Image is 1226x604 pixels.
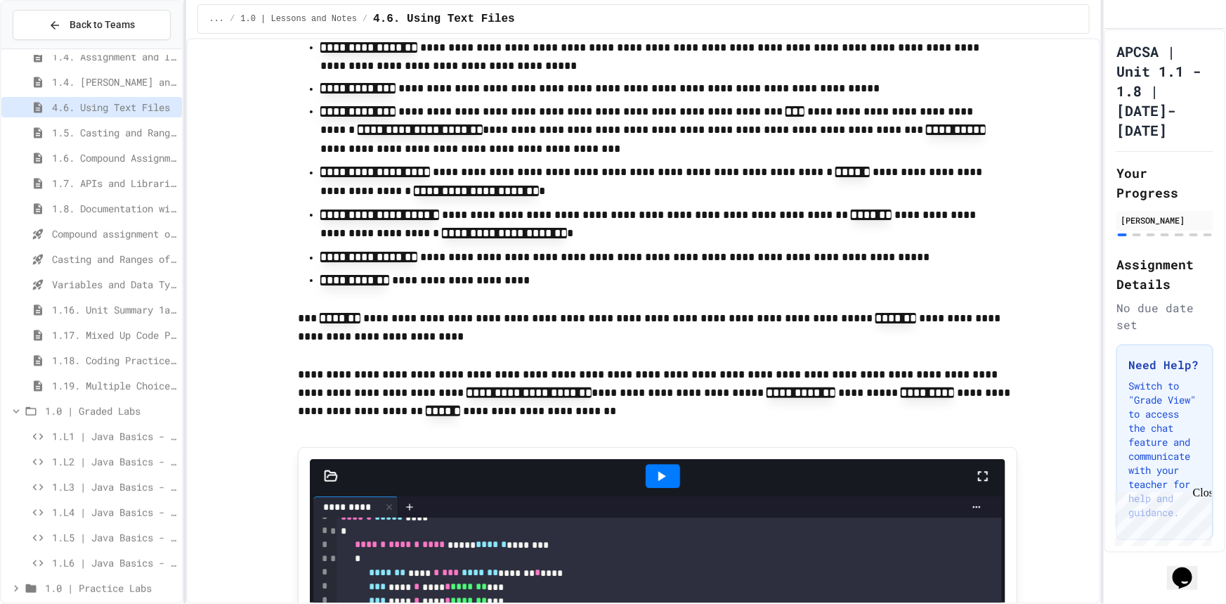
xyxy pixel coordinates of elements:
[52,150,176,165] span: 1.6. Compound Assignment Operators
[52,49,176,64] span: 1.4. Assignment and Input
[52,125,176,140] span: 1.5. Casting and Ranges of Values
[6,6,97,89] div: Chat with us now!Close
[209,13,225,25] span: ...
[52,252,176,266] span: Casting and Ranges of variables - Quiz
[45,581,176,596] span: 1.0 | Practice Labs
[1116,255,1213,294] h2: Assignment Details
[52,429,176,444] span: 1.L1 | Java Basics - Fish Lab
[13,10,171,40] button: Back to Teams
[52,100,176,115] span: 4.6. Using Text Files
[52,454,176,469] span: 1.L2 | Java Basics - Paragraphs Lab
[52,480,176,494] span: 1.L3 | Java Basics - Printing Code Lab
[52,75,176,89] span: 1.4. [PERSON_NAME] and User Input
[373,11,515,27] span: 4.6. Using Text Files
[1128,356,1201,373] h3: Need Help?
[1116,300,1213,333] div: No due date set
[45,404,176,418] span: 1.0 | Graded Labs
[230,13,235,25] span: /
[52,555,176,570] span: 1.L6 | Java Basics - Final Calculator Lab
[52,505,176,520] span: 1.L4 | Java Basics - Rectangle Lab
[52,302,176,317] span: 1.16. Unit Summary 1a (1.1-1.6)
[1116,41,1213,140] h1: APCSA | Unit 1.1 - 1.8 | [DATE]-[DATE]
[1167,548,1212,590] iframe: chat widget
[52,277,176,292] span: Variables and Data Types - Quiz
[240,13,357,25] span: 1.0 | Lessons and Notes
[363,13,367,25] span: /
[52,378,176,393] span: 1.19. Multiple Choice Exercises for Unit 1a (1.1-1.6)
[52,530,176,545] span: 1.L5 | Java Basics - Mixed Number Lab
[1128,379,1201,520] p: Switch to "Grade View" to access the chat feature and communicate with your teacher for help and ...
[1116,163,1213,203] h2: Your Progress
[52,353,176,368] span: 1.18. Coding Practice 1a (1.1-1.6)
[52,226,176,241] span: Compound assignment operators - Quiz
[1109,487,1212,546] iframe: chat widget
[52,328,176,342] span: 1.17. Mixed Up Code Practice 1.1-1.6
[52,201,176,216] span: 1.8. Documentation with Comments and Preconditions
[52,176,176,191] span: 1.7. APIs and Libraries
[70,18,135,32] span: Back to Teams
[1121,214,1209,226] div: [PERSON_NAME]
